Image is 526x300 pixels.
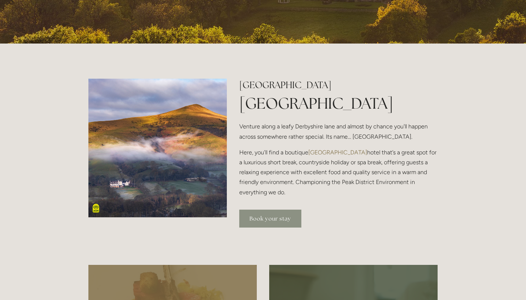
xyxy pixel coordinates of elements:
[308,149,367,156] a: [GEOGRAPHIC_DATA]
[239,210,301,228] a: Book your stay
[239,121,438,141] p: Venture along a leafy Derbyshire lane and almost by chance you'll happen across somewhere rather ...
[239,147,438,197] p: Here, you’ll find a boutique hotel that’s a great spot for a luxurious short break, countryside h...
[239,93,438,114] h1: [GEOGRAPHIC_DATA]
[239,79,438,91] h2: [GEOGRAPHIC_DATA]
